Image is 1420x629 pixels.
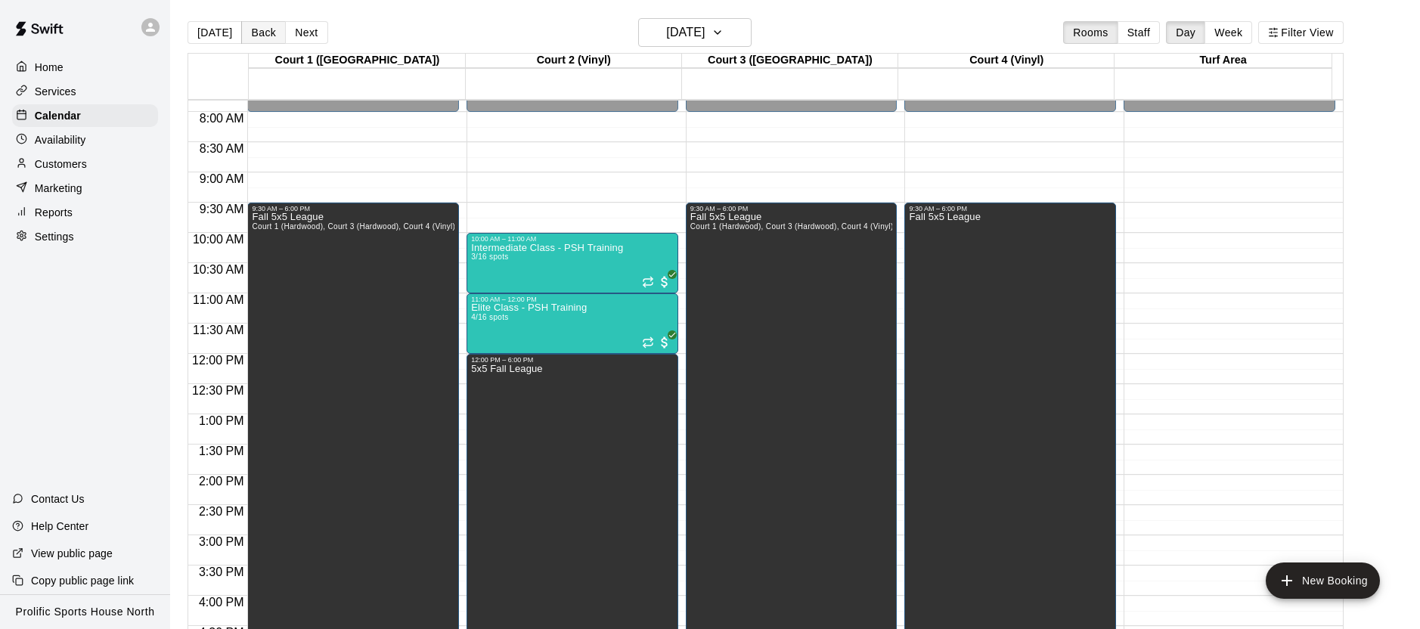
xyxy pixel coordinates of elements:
[35,132,86,147] p: Availability
[196,203,248,215] span: 9:30 AM
[682,54,898,68] div: Court 3 ([GEOGRAPHIC_DATA])
[189,293,248,306] span: 11:00 AM
[195,505,248,518] span: 2:30 PM
[642,276,654,288] span: Recurring event
[690,205,893,212] div: 9:30 AM – 6:00 PM
[467,233,678,293] div: 10:00 AM – 11:00 AM: Intermediate Class - PSH Training
[31,573,134,588] p: Copy public page link
[188,354,247,367] span: 12:00 PM
[12,177,158,200] a: Marketing
[471,253,508,261] span: 3/16 spots filled
[12,80,158,103] a: Services
[195,445,248,457] span: 1:30 PM
[196,112,248,125] span: 8:00 AM
[1118,21,1161,44] button: Staff
[471,296,674,303] div: 11:00 AM – 12:00 PM
[195,414,248,427] span: 1:00 PM
[188,384,247,397] span: 12:30 PM
[1205,21,1252,44] button: Week
[642,336,654,349] span: Recurring event
[12,153,158,175] a: Customers
[189,324,248,336] span: 11:30 AM
[657,335,672,350] span: All customers have paid
[195,535,248,548] span: 3:00 PM
[1063,21,1118,44] button: Rooms
[657,274,672,290] span: All customers have paid
[1266,562,1380,599] button: add
[638,18,752,47] button: [DATE]
[241,21,286,44] button: Back
[898,54,1115,68] div: Court 4 (Vinyl)
[12,201,158,224] a: Reports
[31,519,88,534] p: Help Center
[466,54,682,68] div: Court 2 (Vinyl)
[195,596,248,609] span: 4:00 PM
[196,172,248,185] span: 9:00 AM
[35,156,87,172] p: Customers
[195,475,248,488] span: 2:00 PM
[471,313,508,321] span: 4/16 spots filled
[196,142,248,155] span: 8:30 AM
[471,356,674,364] div: 12:00 PM – 6:00 PM
[909,205,1112,212] div: 9:30 AM – 6:00 PM
[1115,54,1331,68] div: Turf Area
[666,22,705,43] h6: [DATE]
[252,205,454,212] div: 9:30 AM – 6:00 PM
[467,293,678,354] div: 11:00 AM – 12:00 PM: Elite Class - PSH Training
[252,222,455,231] span: Court 1 (Hardwood), Court 3 (Hardwood), Court 4 (Vinyl)
[35,229,74,244] p: Settings
[12,104,158,127] a: Calendar
[35,84,76,99] p: Services
[12,129,158,151] a: Availability
[188,21,242,44] button: [DATE]
[471,235,674,243] div: 10:00 AM – 11:00 AM
[690,222,894,231] span: Court 1 (Hardwood), Court 3 (Hardwood), Court 4 (Vinyl)
[35,181,82,196] p: Marketing
[12,225,158,248] a: Settings
[35,108,81,123] p: Calendar
[12,56,158,79] a: Home
[16,604,155,620] p: Prolific Sports House North
[31,491,85,507] p: Contact Us
[35,205,73,220] p: Reports
[1258,21,1343,44] button: Filter View
[31,546,113,561] p: View public page
[249,54,465,68] div: Court 1 ([GEOGRAPHIC_DATA])
[195,565,248,578] span: 3:30 PM
[189,263,248,276] span: 10:30 AM
[35,60,64,75] p: Home
[1166,21,1205,44] button: Day
[285,21,327,44] button: Next
[189,233,248,246] span: 10:00 AM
